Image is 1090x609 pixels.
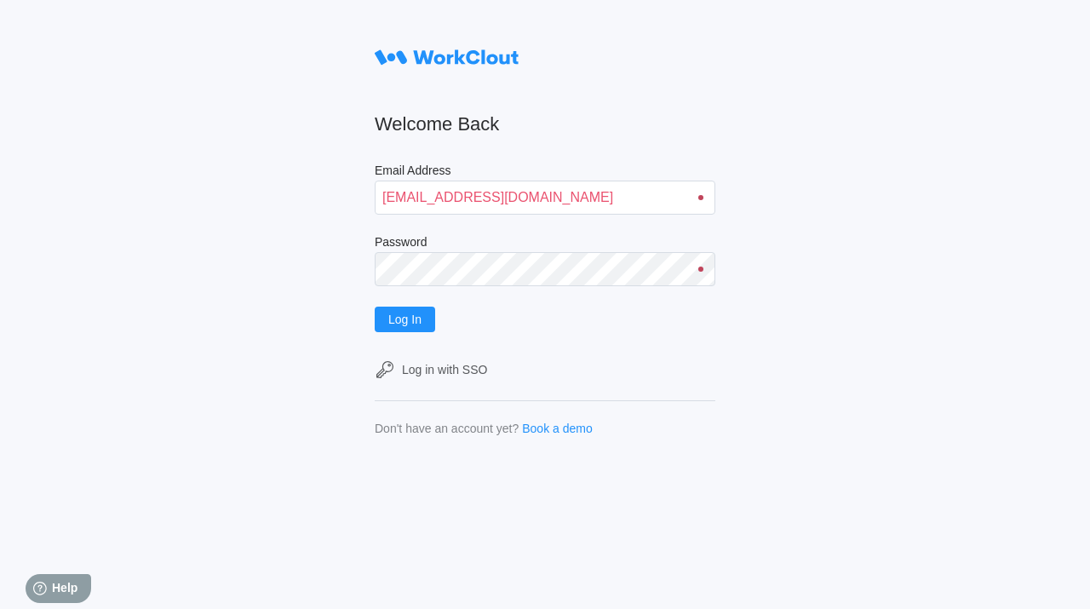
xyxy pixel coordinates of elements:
label: Password [375,235,715,252]
span: Log In [388,313,422,325]
div: Don't have an account yet? [375,422,519,435]
a: Book a demo [522,422,593,435]
div: Log in with SSO [402,363,487,376]
label: Email Address [375,164,715,181]
input: Enter your email [375,181,715,215]
button: Log In [375,307,435,332]
h2: Welcome Back [375,112,715,136]
a: Log in with SSO [375,359,715,380]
